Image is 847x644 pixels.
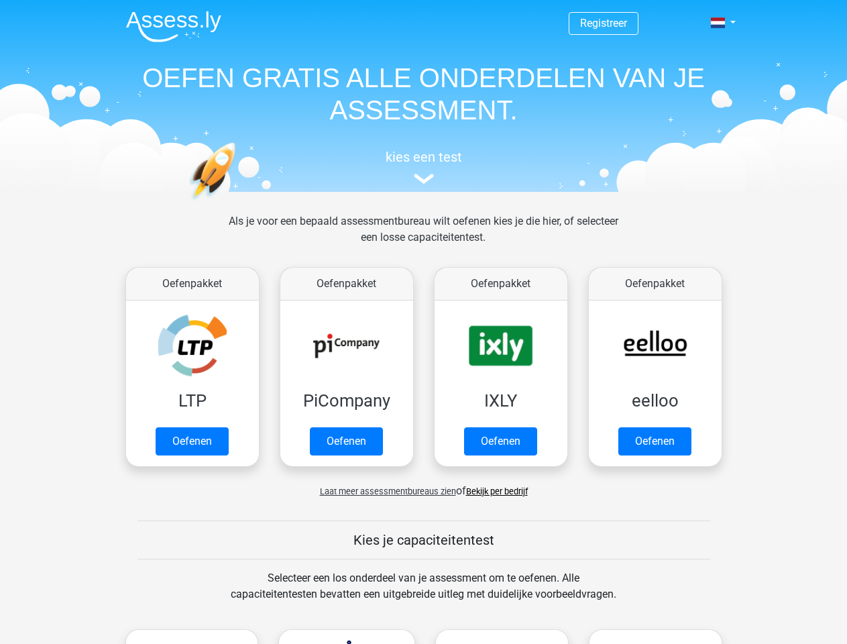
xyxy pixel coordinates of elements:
[189,142,288,264] img: oefenen
[137,532,710,548] h5: Kies je capaciteitentest
[115,472,732,499] div: of
[115,149,732,184] a: kies een test
[115,149,732,165] h5: kies een test
[466,486,528,496] a: Bekijk per bedrijf
[156,427,229,455] a: Oefenen
[218,213,629,262] div: Als je voor een bepaald assessmentbureau wilt oefenen kies je die hier, of selecteer een losse ca...
[126,11,221,42] img: Assessly
[618,427,691,455] a: Oefenen
[218,570,629,619] div: Selecteer een los onderdeel van je assessment om te oefenen. Alle capaciteitentesten bevatten een...
[320,486,456,496] span: Laat meer assessmentbureaus zien
[115,62,732,126] h1: OEFEN GRATIS ALLE ONDERDELEN VAN JE ASSESSMENT.
[464,427,537,455] a: Oefenen
[310,427,383,455] a: Oefenen
[580,17,627,30] a: Registreer
[414,174,434,184] img: assessment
